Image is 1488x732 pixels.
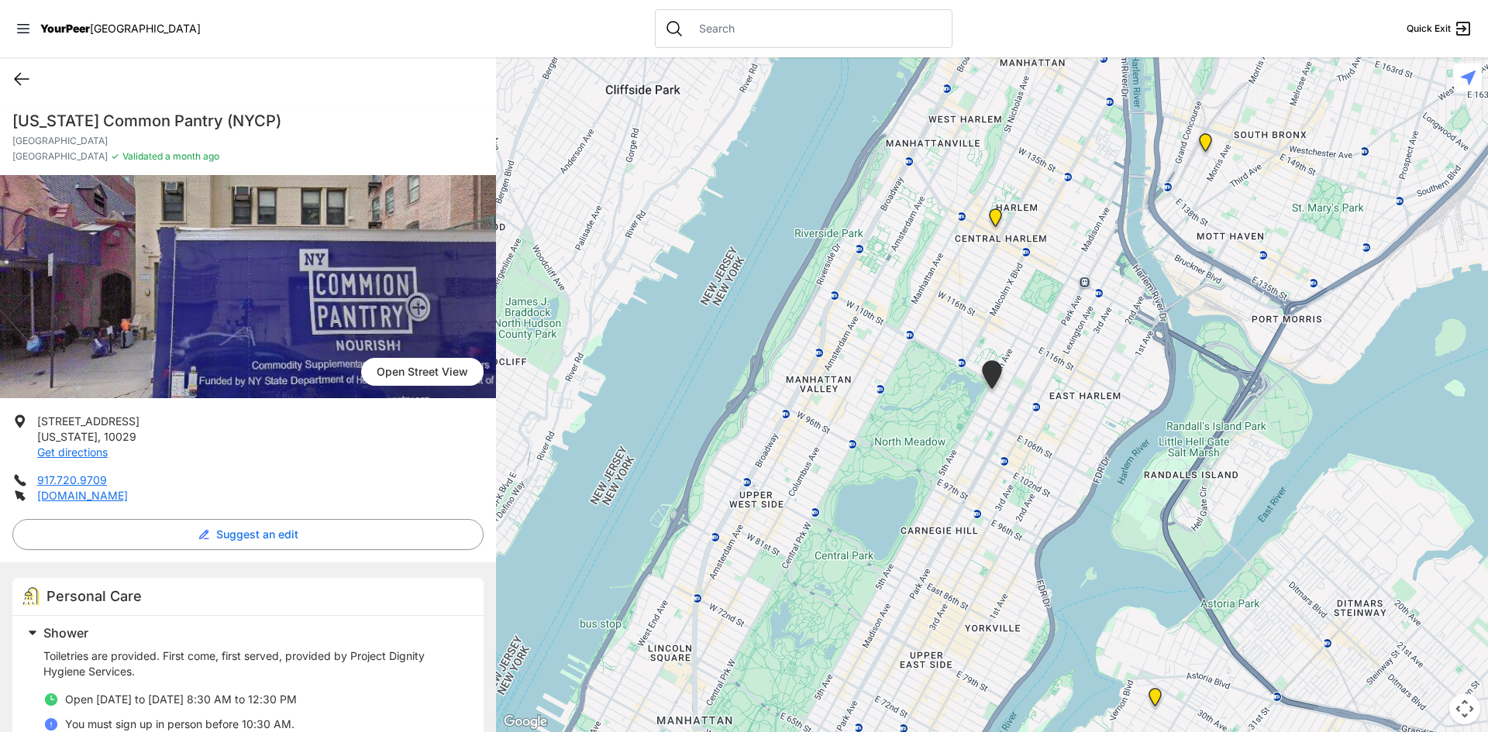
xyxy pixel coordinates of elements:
span: Validated [122,150,163,162]
span: [STREET_ADDRESS] [37,414,139,428]
span: Suggest an edit [216,527,298,542]
span: Open Street View [361,358,484,386]
a: Get directions [37,445,108,459]
span: Open [DATE] to [DATE] 8:30 AM to 12:30 PM [65,692,297,706]
span: [GEOGRAPHIC_DATA] [12,150,108,163]
div: Manhattan [979,360,1005,395]
span: YourPeer [40,22,90,35]
p: [GEOGRAPHIC_DATA] [12,135,484,147]
span: Personal Care [46,588,142,604]
button: Suggest an edit [12,519,484,550]
span: , [98,430,101,443]
span: Quick Exit [1407,22,1451,35]
a: Quick Exit [1407,19,1472,38]
a: Open this area in Google Maps (opens a new window) [500,712,551,732]
button: Map camera controls [1449,693,1480,724]
p: You must sign up in person before 10:30 AM. [65,717,294,732]
p: Toiletries are provided. First come, first served, provided by Project Dignity Hygiene Services. [43,648,465,679]
a: YourPeer[GEOGRAPHIC_DATA] [40,24,201,33]
span: a month ago [163,150,219,162]
span: ✓ [111,150,119,163]
span: [GEOGRAPHIC_DATA] [90,22,201,35]
div: Harm Reduction Center [1196,133,1215,158]
a: [DOMAIN_NAME] [37,489,128,502]
h1: [US_STATE] Common Pantry (NYCP) [12,110,484,132]
input: Search [690,21,942,36]
div: Uptown/Harlem DYCD Youth Drop-in Center [986,208,1005,233]
span: Shower [43,625,88,641]
span: 10029 [104,430,136,443]
span: [US_STATE] [37,430,98,443]
a: 917.720.9709 [37,473,107,486]
img: Google [500,712,551,732]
